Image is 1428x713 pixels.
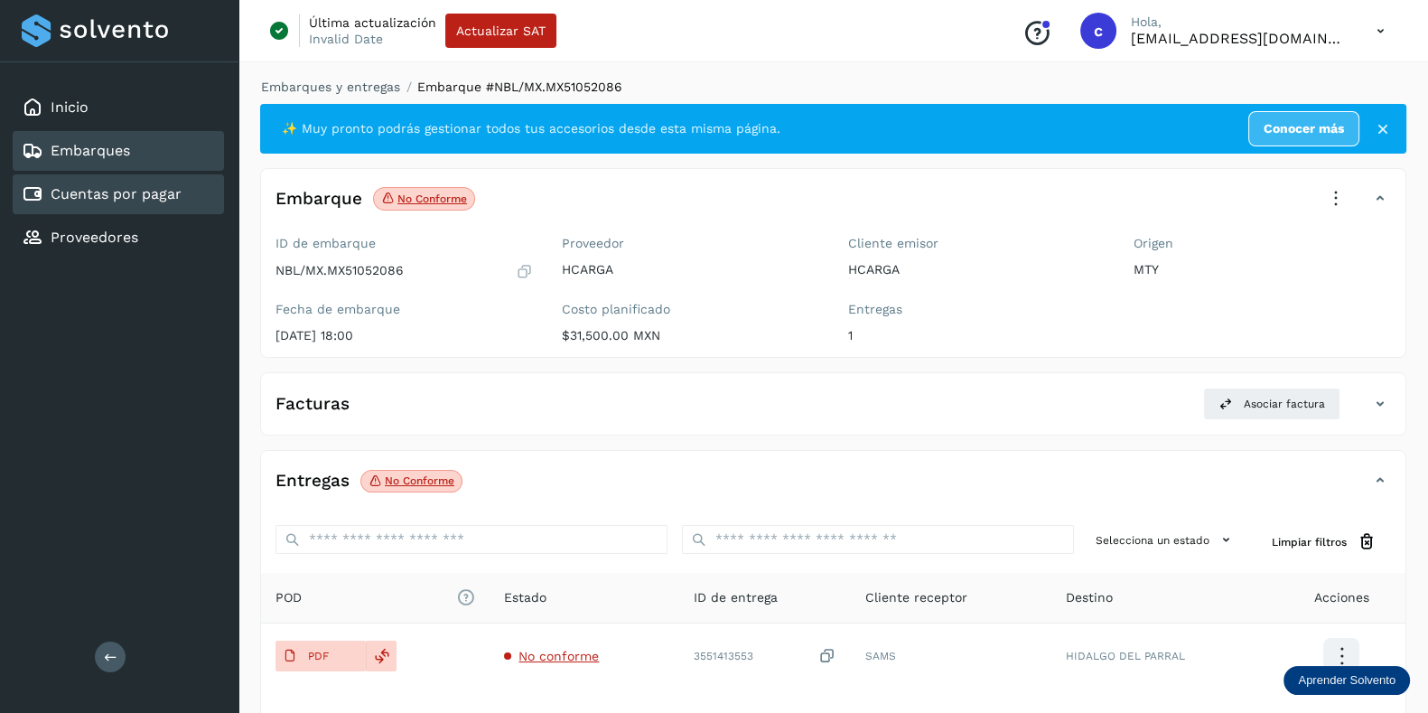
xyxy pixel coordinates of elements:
label: ID de embarque [275,236,533,251]
td: HIDALGO DEL PARRAL [1051,624,1277,689]
span: Actualizar SAT [456,24,546,37]
p: Aprender Solvento [1298,673,1395,688]
p: MTY [1134,262,1391,277]
button: Actualizar SAT [445,14,556,48]
p: HCARGA [562,262,819,277]
span: No conforme [518,649,599,663]
label: Origen [1134,236,1391,251]
p: $31,500.00 MXN [562,328,819,343]
button: Selecciona un estado [1088,525,1243,555]
span: ID de entrega [694,588,778,607]
a: Embarques [51,142,130,159]
span: Acciones [1314,588,1369,607]
div: EntregasNo conforme [261,465,1405,511]
p: PDF [308,650,329,662]
a: Proveedores [51,229,138,246]
span: Embarque #NBL/MX.MX51052086 [417,80,622,94]
a: Cuentas por pagar [51,185,182,202]
label: Costo planificado [562,302,819,317]
p: Invalid Date [309,31,383,47]
p: Hola, [1131,14,1348,30]
p: No conforme [397,192,467,205]
label: Cliente emisor [848,236,1106,251]
p: HCARGA [848,262,1106,277]
span: Destino [1066,588,1113,607]
td: SAMS [851,624,1050,689]
p: No conforme [385,474,454,487]
span: ✨ Muy pronto podrás gestionar todos tus accesorios desde esta misma página. [282,119,780,138]
div: FacturasAsociar factura [261,388,1405,435]
p: [DATE] 18:00 [275,328,533,343]
label: Fecha de embarque [275,302,533,317]
nav: breadcrumb [260,78,1406,97]
div: Cuentas por pagar [13,174,224,214]
a: Inicio [51,99,89,116]
div: Proveedores [13,218,224,258]
div: 3551413553 [694,647,837,666]
label: Entregas [848,302,1106,317]
label: Proveedor [562,236,819,251]
span: Asociar factura [1244,396,1325,412]
span: Estado [504,588,546,607]
div: Reemplazar POD [366,641,397,671]
button: Asociar factura [1203,388,1340,420]
div: EmbarqueNo conforme [261,183,1405,229]
p: calbor@niagarawater.com [1131,30,1348,47]
p: Última actualización [309,14,436,31]
a: Conocer más [1248,111,1359,146]
h4: Entregas [275,471,350,492]
div: Inicio [13,88,224,127]
p: NBL/MX.MX51052086 [275,263,404,278]
button: Limpiar filtros [1257,525,1391,558]
div: Embarques [13,131,224,171]
span: Limpiar filtros [1272,534,1347,550]
button: PDF [275,641,366,671]
span: Cliente receptor [865,588,967,607]
h4: Embarque [275,189,362,210]
h4: Facturas [275,394,350,415]
span: POD [275,588,475,607]
div: Aprender Solvento [1283,666,1410,695]
a: Embarques y entregas [261,80,400,94]
p: 1 [848,328,1106,343]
